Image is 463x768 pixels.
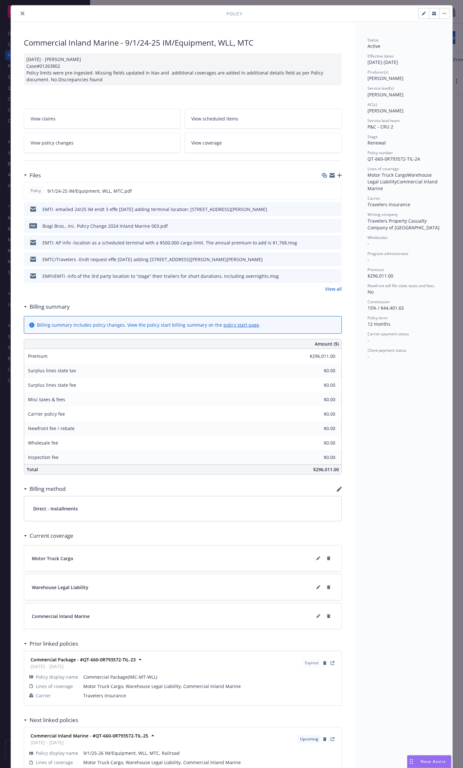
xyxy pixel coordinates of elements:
div: Drag to move [407,755,415,768]
span: AC(s) [368,102,377,107]
div: Current coverage [24,532,73,540]
span: Total [27,466,38,472]
span: Service lead(s) [368,85,394,91]
strong: Commercial Inland Marine - #QT-660-0R793572-TIL-25 [31,733,148,739]
h3: Next linked policies [30,716,78,724]
span: Premium [28,353,48,359]
button: download file [323,206,328,213]
span: Commercial Inland Marine [368,179,439,191]
span: Stage [368,134,378,139]
div: Files [24,171,41,180]
button: download file [323,256,328,263]
span: QT-660-0R793572-TIL-24 [368,156,420,162]
span: Lines of coverage [368,166,399,172]
span: Service lead team [368,118,400,123]
span: P&C - CRU 2 [368,124,393,130]
span: Status [368,37,379,43]
a: policy start page [223,322,259,328]
h3: Billing summary [30,303,70,311]
span: View claims [31,115,56,122]
span: Upcoming [300,736,318,742]
input: 0.00 [297,395,339,404]
span: [PERSON_NAME] [368,75,404,81]
span: Producer(s) [368,69,388,75]
button: preview file [333,206,339,213]
button: close [19,10,26,17]
span: [DATE] - [DATE] [31,739,148,746]
div: Direct - Installments [24,496,341,521]
span: Motor Truck Cargo, Warehouse Legal Liability, Commercial Inland Marine [83,683,336,690]
button: preview file [333,188,339,194]
span: Warehouse Legal Liability [368,172,433,185]
span: 15% / $44,401.65 [368,305,404,311]
span: - [368,257,369,263]
a: View all [325,286,342,292]
span: Carrier [368,196,380,201]
button: preview file [333,273,339,279]
span: 9/1/25-26 IM/Equipment, WLL, MTC, Railroad [83,750,336,756]
span: Carrier [36,692,51,699]
span: Surplus lines state tax [28,367,76,374]
span: Policy display name [36,750,78,756]
div: Billing summary [24,303,70,311]
div: EMTI -emailed 24/25 IM endt 3 effe [DATE] adding terminal location: [STREET_ADDRESS][PERSON_NAME] [42,206,267,213]
span: View policy changes [31,139,74,146]
span: - [368,353,369,359]
span: Amount ($) [315,340,339,347]
div: Prior linked policies [24,640,78,648]
span: Writing company [368,212,398,217]
h3: Files [30,171,41,180]
span: Policy [226,10,242,17]
span: Newfront will file state taxes and fees [368,283,434,288]
button: download file [323,273,328,279]
span: View coverage [191,139,222,146]
a: View claims [24,109,181,129]
span: 12 months [368,321,390,327]
button: download file [323,188,328,194]
div: [DATE] - [PERSON_NAME] Case#01263802 Policy limits were pre-ingested. Missing fields updated in N... [24,53,342,85]
span: [DATE] - [DATE] [31,663,136,670]
div: Next linked policies [24,716,78,724]
button: preview file [333,239,339,246]
input: 0.00 [297,424,339,433]
span: Commercial Inland Marine [32,613,90,620]
h3: Current coverage [30,532,73,540]
span: - [368,337,369,343]
span: Carrier payment status [368,331,409,337]
span: Expired [305,660,318,666]
span: Lines of coverage [36,759,73,766]
span: Travelers Property Casualty Company of [GEOGRAPHIC_DATA] [368,218,440,231]
div: Biagi Bros., Inc. Policy Change 2024 Inland Marine 003.pdf [42,223,168,229]
span: Renewal [368,140,386,146]
div: EMFI/EMTI -info of the 3rd party location to “stage” their trailers for short durations, includin... [42,273,279,279]
input: 0.00 [297,438,339,448]
span: Inspection fee [28,454,59,460]
span: No [368,289,374,295]
span: 9/1/24-25 IM/Equipment, WLL, MTC.pdf [47,188,132,194]
span: Motor Truck Cargo [32,555,73,562]
span: Policy display name [36,674,78,680]
input: 0.00 [297,351,339,361]
button: download file [323,223,328,229]
strong: Commercial Package - #QT-660-0R793572-TIL-23 [31,657,136,663]
button: Nova Assist [407,755,451,768]
span: Newfront fee / rebate [28,425,75,431]
a: View scheduled items [185,109,342,129]
div: [DATE] - [DATE] [368,53,440,66]
h3: Billing method [30,485,66,493]
span: View scheduled items [191,115,238,122]
span: Policy term [368,315,387,321]
a: View coverage [185,133,342,153]
span: Surplus lines state fee [28,382,76,388]
span: Warehouse Legal Liability [32,584,88,591]
span: Misc taxes & fees [28,396,65,402]
a: View policy changes [24,133,181,153]
span: - [368,241,369,247]
a: View Policy [329,659,336,667]
span: Nova Assist [421,759,446,764]
div: EMTC/Travelers -Endt request effe [DATE] adding [STREET_ADDRESS][PERSON_NAME][PERSON_NAME] [42,256,263,263]
span: Lines of coverage [36,683,73,690]
span: Active [368,43,380,49]
input: 0.00 [297,380,339,390]
span: Client payment status [368,348,406,353]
